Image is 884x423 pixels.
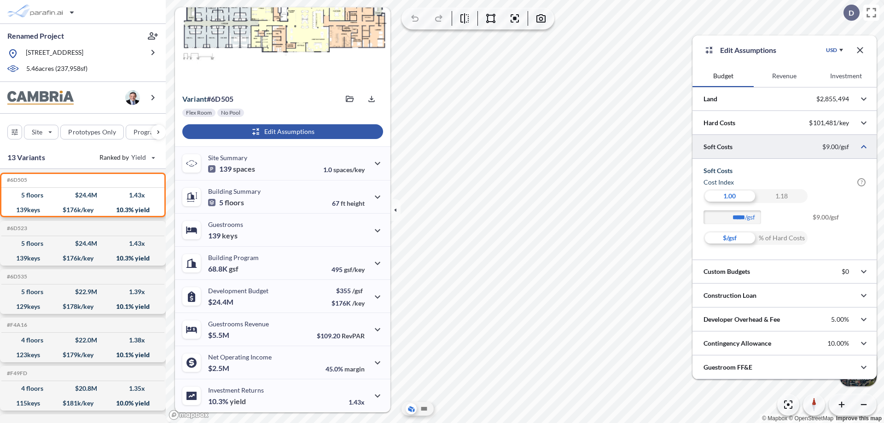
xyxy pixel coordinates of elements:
[332,199,365,207] p: 67
[341,199,345,207] span: ft
[831,315,849,324] p: 5.00%
[720,45,776,56] p: Edit Assumptions
[208,320,269,328] p: Guestrooms Revenue
[92,150,161,165] button: Ranked by Yield
[221,109,240,116] p: No Pool
[208,386,264,394] p: Investment Returns
[406,403,417,414] button: Aerial View
[182,124,383,139] button: Edit Assumptions
[182,94,233,104] p: # 6d505
[186,109,212,116] p: Flex Room
[704,315,780,324] p: Developer Overhead & Fee
[230,397,246,406] span: yield
[704,339,771,348] p: Contingency Allowance
[208,264,238,273] p: 68.8K
[857,178,866,186] span: ?
[331,287,365,295] p: $355
[26,64,87,74] p: 5.46 acres ( 237,958 sf)
[331,266,365,273] p: 495
[131,153,146,162] span: Yield
[704,118,735,127] p: Hard Costs
[5,273,27,280] h5: Click to copy the code
[419,403,430,414] button: Site Plan
[352,287,363,295] span: /gsf
[842,267,849,276] p: $0
[7,91,74,105] img: BrandImage
[789,415,833,422] a: OpenStreetMap
[704,363,752,372] p: Guestroom FF&E
[60,125,124,139] button: Prototypes Only
[208,364,231,373] p: $2.5M
[331,299,365,307] p: $176K
[816,95,849,103] p: $2,855,494
[756,231,808,245] div: % of Hard Costs
[208,330,231,340] p: $5.5M
[745,213,766,222] label: /gsf
[344,365,365,373] span: margin
[125,90,140,105] img: user logo
[762,415,787,422] a: Mapbox
[809,119,849,127] p: $101,481/key
[208,297,235,307] p: $24.4M
[344,266,365,273] span: gsf/key
[7,152,45,163] p: 13 Variants
[208,187,261,195] p: Building Summary
[754,65,815,87] button: Revenue
[813,210,866,231] span: $9.00/gsf
[704,178,734,187] h6: Cost index
[704,166,866,175] h5: Soft Costs
[26,48,83,59] p: [STREET_ADDRESS]
[836,415,882,422] a: Improve this map
[827,339,849,348] p: 10.00%
[5,322,27,328] h5: Click to copy the code
[169,410,209,420] a: Mapbox homepage
[704,267,750,276] p: Custom Budgets
[704,291,756,300] p: Construction Loan
[208,220,243,228] p: Guestrooms
[5,225,27,232] h5: Click to copy the code
[342,332,365,340] span: RevPAR
[229,264,238,273] span: gsf
[225,198,244,207] span: floors
[347,199,365,207] span: height
[24,125,58,139] button: Site
[208,198,244,207] p: 5
[5,370,27,377] h5: Click to copy the code
[352,299,365,307] span: /key
[826,46,837,54] div: USD
[134,127,159,137] p: Program
[815,65,877,87] button: Investment
[208,231,238,240] p: 139
[317,332,365,340] p: $109.20
[233,164,255,174] span: spaces
[68,127,116,137] p: Prototypes Only
[756,189,808,203] div: 1.18
[333,166,365,174] span: spaces/key
[849,9,854,17] p: D
[704,94,717,104] p: Land
[208,164,255,174] p: 139
[208,397,246,406] p: 10.3%
[208,154,247,162] p: Site Summary
[349,398,365,406] p: 1.43x
[323,166,365,174] p: 1.0
[182,94,207,103] span: Variant
[5,177,27,183] h5: Click to copy the code
[208,287,268,295] p: Development Budget
[326,365,365,373] p: 45.0%
[126,125,175,139] button: Program
[222,231,238,240] span: keys
[208,353,272,361] p: Net Operating Income
[32,127,42,137] p: Site
[704,189,756,203] div: 1.00
[704,231,756,245] div: $/gsf
[692,65,754,87] button: Budget
[208,254,259,261] p: Building Program
[7,31,64,41] p: Renamed Project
